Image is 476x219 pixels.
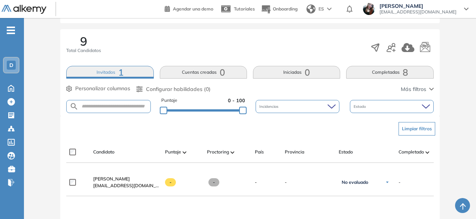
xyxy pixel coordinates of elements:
img: Logo [1,5,46,14]
span: - [399,179,400,186]
span: Puntaje [161,97,177,104]
img: world [306,4,315,13]
span: Tutoriales [234,6,255,12]
div: Estado [350,100,434,113]
button: Más filtros [401,85,434,93]
span: D [9,62,13,68]
img: Ícono de flecha [385,180,390,185]
button: Completadas8 [346,66,433,79]
span: Estado [354,104,367,109]
button: Configurar habilidades (0) [136,85,211,93]
span: Personalizar columnas [75,85,130,92]
img: [missing "en.ARROW_ALT" translation] [183,151,186,153]
span: [EMAIL_ADDRESS][DOMAIN_NAME] [93,182,159,189]
span: Configurar habilidades (0) [146,85,211,93]
span: Completado [399,149,424,155]
span: 0 - 100 [228,97,245,104]
i: - [7,30,15,31]
span: Total Candidatos [66,47,101,54]
a: Agendar una demo [165,4,213,13]
span: No evaluado [342,179,368,185]
span: Puntaje [165,149,181,155]
span: Estado [339,149,353,155]
button: Invitados1 [66,66,153,79]
button: Limpiar filtros [399,122,435,136]
span: - [165,178,176,186]
span: Más filtros [401,85,426,93]
button: Onboarding [261,1,297,17]
button: Personalizar columnas [66,85,130,92]
span: Proctoring [207,149,229,155]
img: [missing "en.ARROW_ALT" translation] [425,151,429,153]
span: 9 [80,35,87,47]
span: [PERSON_NAME] [93,176,130,182]
span: Onboarding [273,6,297,12]
span: - [208,178,219,186]
span: País [255,149,264,155]
img: SEARCH_ALT [70,102,79,111]
span: Provincia [285,149,304,155]
button: Iniciadas0 [253,66,340,79]
span: [PERSON_NAME] [379,3,457,9]
img: [missing "en.ARROW_ALT" translation] [231,151,234,153]
img: arrow [327,7,332,10]
span: Candidato [93,149,115,155]
span: Incidencias [259,104,280,109]
span: - [285,179,333,186]
button: Cuentas creadas0 [160,66,247,79]
div: Incidencias [256,100,339,113]
a: [PERSON_NAME] [93,176,159,182]
span: Agendar una demo [173,6,213,12]
span: [EMAIL_ADDRESS][DOMAIN_NAME] [379,9,457,15]
span: - [255,179,257,186]
span: ES [318,6,324,12]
